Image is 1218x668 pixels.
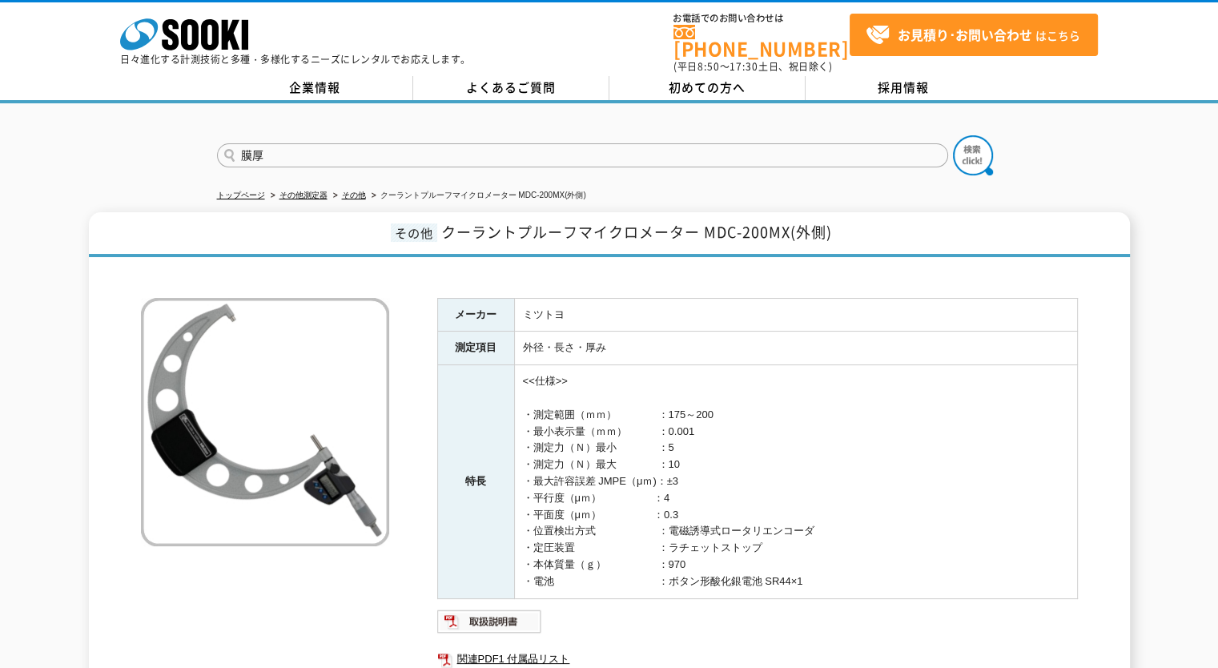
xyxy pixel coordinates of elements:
[669,78,746,96] span: 初めての方へ
[514,365,1077,598] td: <<仕様>> ・測定範囲（ｍｍ） ：175～200 ・最小表示量（ｍｍ） ：0.001 ・測定力（Ｎ）最小 ：5 ・測定力（Ｎ）最大 ：10 ・最大許容誤差 JMPE（μｍ)：±3 ・平行度（μ...
[441,221,832,243] span: クーラントプルーフマイクロメーター MDC-200MX(外側)
[673,14,850,23] span: お電話でのお問い合わせは
[217,76,413,100] a: 企業情報
[437,298,514,332] th: メーカー
[514,298,1077,332] td: ミツトヨ
[850,14,1098,56] a: お見積り･お問い合わせはこちら
[609,76,806,100] a: 初めての方へ
[279,191,328,199] a: その他測定器
[342,191,366,199] a: その他
[697,59,720,74] span: 8:50
[217,143,948,167] input: 商品名、型式、NETIS番号を入力してください
[673,25,850,58] a: [PHONE_NUMBER]
[141,298,389,546] img: クーラントプルーフマイクロメーター MDC-200MX(外側)
[437,619,542,631] a: 取扱説明書
[898,25,1032,44] strong: お見積り･お問い合わせ
[806,76,1002,100] a: 採用情報
[437,332,514,365] th: 測定項目
[730,59,758,74] span: 17:30
[413,76,609,100] a: よくあるご質問
[217,191,265,199] a: トップページ
[673,59,832,74] span: (平日 ～ 土日、祝日除く)
[866,23,1080,47] span: はこちら
[120,54,471,64] p: 日々進化する計測技術と多種・多様化するニーズにレンタルでお応えします。
[437,365,514,598] th: 特長
[368,187,586,204] li: クーラントプルーフマイクロメーター MDC-200MX(外側)
[391,223,437,242] span: その他
[437,609,542,634] img: 取扱説明書
[514,332,1077,365] td: 外径・長さ・厚み
[953,135,993,175] img: btn_search.png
